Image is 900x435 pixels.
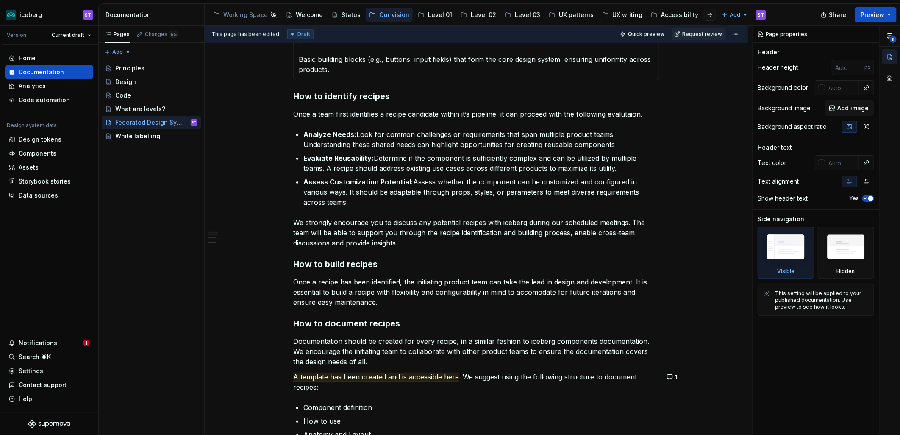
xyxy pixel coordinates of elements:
button: Add [719,9,751,21]
a: Accessibility [647,8,702,22]
span: 1 [83,340,90,346]
button: 1 [664,371,681,383]
span: 1 [675,374,677,380]
div: Changes [145,31,178,38]
strong: How to identify recipes [293,91,390,101]
div: Pages [105,31,130,38]
div: Text alignment [758,177,799,186]
button: icebergST [2,6,97,24]
div: Welcome [296,11,323,19]
button: Share [817,7,852,22]
a: Design tokens [5,133,93,146]
strong: Evaluate Reusability: [303,154,374,162]
p: Look for common challenges or requirements that span multiple product teams. Understanding these ... [303,129,659,150]
a: Principles [102,61,201,75]
div: Header height [758,63,798,72]
button: Help [5,392,93,406]
p: Component definition [303,402,659,413]
div: Data sources [19,191,58,200]
span: Preview [861,11,884,19]
div: Notifications [19,339,57,347]
div: This setting will be applied to your published documentation. Use preview to see how it looks. [775,290,869,310]
div: Design [115,78,136,86]
div: Background aspect ratio [758,123,827,131]
a: Data sources [5,189,93,202]
img: 418c6d47-6da6-4103-8b13-b5999f8989a1.png [6,10,16,20]
span: A template has been created and is accessible here [293,373,459,382]
div: Search ⌘K [19,353,51,361]
div: Code [115,91,131,100]
a: Home [5,51,93,65]
div: Principles [115,64,144,72]
div: ST [758,11,764,18]
div: Page tree [210,6,717,23]
svg: Supernova Logo [28,420,70,428]
div: Help [19,395,32,403]
div: Documentation [106,11,201,19]
a: UX patterns [545,8,597,22]
button: Notifications1 [5,336,93,350]
strong: Analyze Needs: [303,130,356,139]
button: Add image [825,100,874,116]
span: Quick preview [628,31,664,38]
a: What are levels? [102,102,201,116]
button: Preview [855,7,897,22]
p: Basic building blocks (e.g., buttons, input fields) that form the core design system, ensuring un... [299,54,654,75]
div: Accessibility [661,11,698,19]
div: Code automation [19,96,70,104]
div: Draft [287,29,314,39]
a: Assets [5,161,93,174]
div: Assets [19,163,39,172]
div: Visible [777,268,794,275]
div: Status [342,11,361,19]
div: Background color [758,84,808,92]
a: Design [102,75,201,89]
span: Current draft [52,32,84,39]
div: iceberg [19,11,42,19]
div: White labelling [115,132,160,140]
button: Search ⌘K [5,350,93,364]
div: Federated Design System [115,118,185,127]
button: Request review [672,28,726,40]
div: Header [758,48,779,56]
button: Contact support [5,378,93,392]
a: Level 03 [501,8,544,22]
a: Components [5,147,93,160]
button: Quick preview [617,28,668,40]
a: Code [102,89,201,102]
a: Settings [5,364,93,378]
a: Storybook stories [5,175,93,188]
a: UX writing [599,8,646,22]
span: Share [829,11,846,19]
div: Design tokens [19,135,61,144]
p: Determine if the component is sufficiently complex and can be utilized by multiple teams. A recip... [303,153,659,173]
div: Show header text [758,194,808,203]
span: 65 [169,31,178,38]
a: Code automation [5,93,93,107]
span: Request review [682,31,722,38]
div: Documentation [19,68,64,76]
p: Assess whether the component can be customized and configured in various ways. It should be adapt... [303,177,659,207]
span: Add [730,11,740,18]
div: Components [19,149,56,158]
a: Welcome [282,8,326,22]
h3: How to document recipes [293,318,659,329]
div: UX writing [612,11,642,19]
p: px [864,64,871,71]
a: White labelling [102,129,201,143]
div: UX patterns [559,11,594,19]
div: ST [192,118,197,127]
div: Design system data [7,122,57,129]
div: Home [19,54,36,62]
a: Status [328,8,364,22]
a: Federated Design SystemST [102,116,201,129]
div: Our vision [379,11,409,19]
div: Text color [758,159,786,167]
strong: How to build recipes [293,259,378,269]
div: Visible [758,227,814,279]
p: We strongly encourage you to discuss any potential recipes with iceberg during our scheduled meet... [293,217,659,248]
span: Add [112,49,123,56]
button: Current draft [48,29,95,41]
p: Once a team first identifies a recipe candidate within it’s pipeline, it can proceed with the fol... [293,109,659,119]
